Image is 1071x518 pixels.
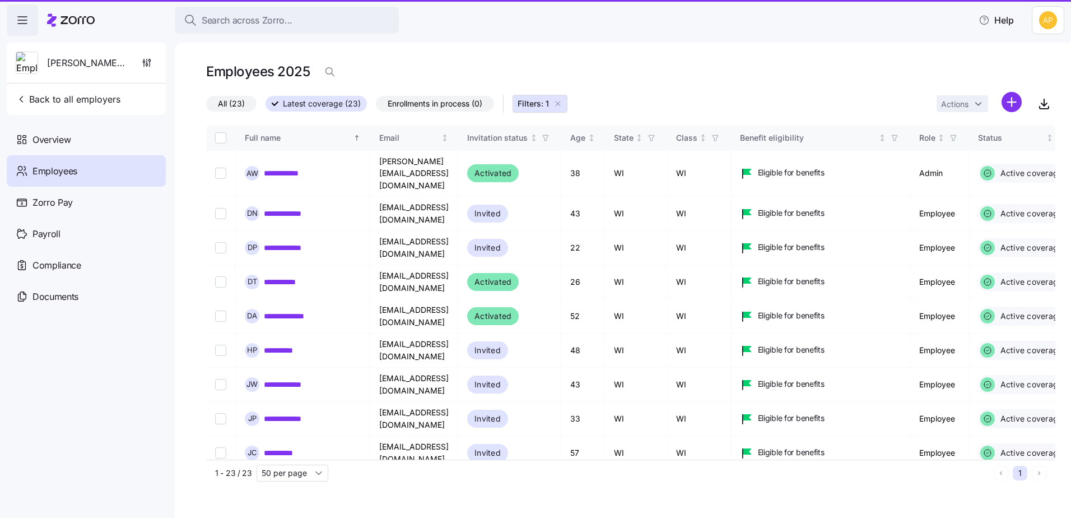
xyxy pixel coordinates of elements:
span: Eligible for benefits [758,413,825,424]
td: 48 [561,334,605,368]
td: [EMAIL_ADDRESS][DOMAIN_NAME] [370,299,458,334]
span: Eligible for benefits [758,310,825,321]
td: Employee [910,402,969,436]
input: Select record 8 [215,413,226,424]
span: Active coverage [997,208,1063,219]
span: Invited [474,207,501,220]
div: Benefit eligibility [740,132,877,144]
span: Latest coverage (23) [283,96,361,111]
button: Help [970,9,1023,31]
button: Back to all employers [11,88,125,110]
span: Invited [474,241,501,255]
td: 33 [561,402,605,436]
td: 38 [561,151,605,197]
input: Select record 1 [215,168,226,179]
input: Select record 6 [215,345,226,356]
td: 43 [561,197,605,231]
span: Payroll [32,227,60,241]
td: WI [667,334,731,368]
td: [EMAIL_ADDRESS][DOMAIN_NAME] [370,197,458,231]
td: [EMAIL_ADDRESS][DOMAIN_NAME] [370,368,458,402]
span: Search across Zorro... [202,13,292,27]
th: AgeNot sorted [561,125,605,151]
span: J W [246,381,258,388]
span: Compliance [32,258,81,272]
span: Eligible for benefits [758,207,825,219]
td: Employee [910,265,969,299]
div: Not sorted [878,134,886,142]
div: Not sorted [530,134,538,142]
th: ClassNot sorted [667,125,731,151]
button: Actions [937,95,988,112]
td: [PERSON_NAME][EMAIL_ADDRESS][DOMAIN_NAME] [370,151,458,197]
span: Eligible for benefits [758,344,825,355]
span: J C [248,449,257,456]
input: Select record 4 [215,276,226,288]
span: Active coverage [997,276,1063,288]
div: Class [676,132,697,144]
td: [EMAIL_ADDRESS][DOMAIN_NAME] [370,402,458,436]
div: State [614,132,634,144]
img: Employer logo [16,52,38,75]
span: Employees [32,164,77,178]
button: Filters: 1 [513,95,567,113]
span: Activated [474,309,511,323]
td: Employee [910,231,969,265]
td: WI [667,151,731,197]
div: Sorted ascending [353,134,361,142]
div: Not sorted [699,134,707,142]
span: Filters: 1 [518,98,549,109]
img: 0cde023fa4344edf39c6fb2771ee5dcf [1039,11,1057,29]
a: Employees [7,155,166,187]
th: Full nameSorted ascending [236,125,370,151]
div: Age [570,132,585,144]
th: Benefit eligibilityNot sorted [731,125,910,151]
div: Not sorted [635,134,643,142]
td: Employee [910,299,969,334]
td: WI [605,368,667,402]
span: Active coverage [997,379,1063,390]
span: D P [248,244,257,251]
th: Invitation statusNot sorted [458,125,561,151]
td: WI [605,436,667,470]
td: Admin [910,151,969,197]
td: [EMAIL_ADDRESS][DOMAIN_NAME] [370,265,458,299]
td: WI [667,197,731,231]
td: WI [605,334,667,368]
td: [EMAIL_ADDRESS][DOMAIN_NAME] [370,231,458,265]
span: Active coverage [997,311,1063,322]
input: Select record 5 [215,311,226,322]
div: Not sorted [588,134,595,142]
td: WI [605,265,667,299]
td: Employee [910,436,969,470]
span: Eligible for benefits [758,378,825,390]
button: 1 [1013,466,1027,480]
td: 57 [561,436,605,470]
span: D A [247,312,257,320]
span: Enrollments in process (0) [388,96,482,111]
span: [PERSON_NAME] Finer Meats [47,56,128,70]
td: WI [667,368,731,402]
td: Employee [910,334,969,368]
a: Zorro Pay [7,187,166,218]
a: Documents [7,281,166,312]
span: Active coverage [997,168,1063,179]
span: Active coverage [997,345,1063,356]
div: Not sorted [1046,134,1054,142]
span: Invited [474,378,501,391]
span: 1 - 23 / 23 [215,468,252,479]
svg: add icon [1002,92,1022,112]
td: WI [605,197,667,231]
td: [EMAIL_ADDRESS][DOMAIN_NAME] [370,334,458,368]
span: Invited [474,412,501,425]
td: WI [605,231,667,265]
input: Select record 7 [215,379,226,390]
button: Next page [1032,466,1046,480]
div: Role [919,132,935,144]
span: Help [979,13,1014,27]
span: Active coverage [997,413,1063,424]
span: Invited [474,446,501,460]
span: Active coverage [997,447,1063,459]
span: D N [247,210,258,217]
span: Zorro Pay [32,196,73,210]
